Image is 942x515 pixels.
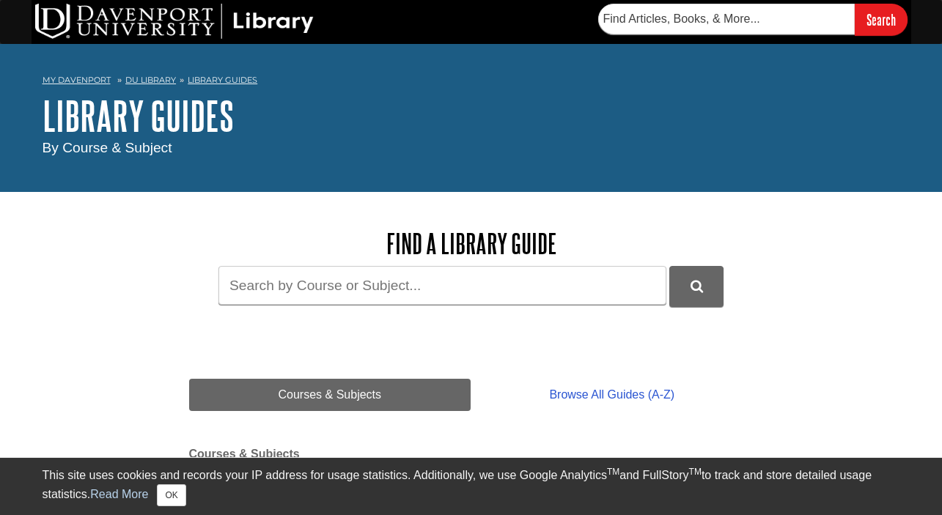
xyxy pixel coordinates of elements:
input: Search [855,4,908,35]
a: DU Library [125,75,176,85]
a: Courses & Subjects [189,379,471,411]
h2: Courses & Subjects [189,448,754,465]
nav: breadcrumb [43,70,900,94]
img: DU Library [35,4,314,39]
h1: Library Guides [43,94,900,138]
sup: TM [607,467,619,477]
form: Searches DU Library's articles, books, and more [598,4,908,35]
a: Library Guides [188,75,257,85]
i: Search Library Guides [691,280,703,293]
div: By Course & Subject [43,138,900,159]
sup: TM [689,467,702,477]
a: Read More [90,488,148,500]
input: Search by Course or Subject... [218,266,666,305]
input: Find Articles, Books, & More... [598,4,855,34]
div: This site uses cookies and records your IP address for usage statistics. Additionally, we use Goo... [43,467,900,506]
a: Browse All Guides (A-Z) [471,379,753,411]
button: Close [157,484,185,506]
h2: Find a Library Guide [189,229,754,259]
a: My Davenport [43,74,111,86]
